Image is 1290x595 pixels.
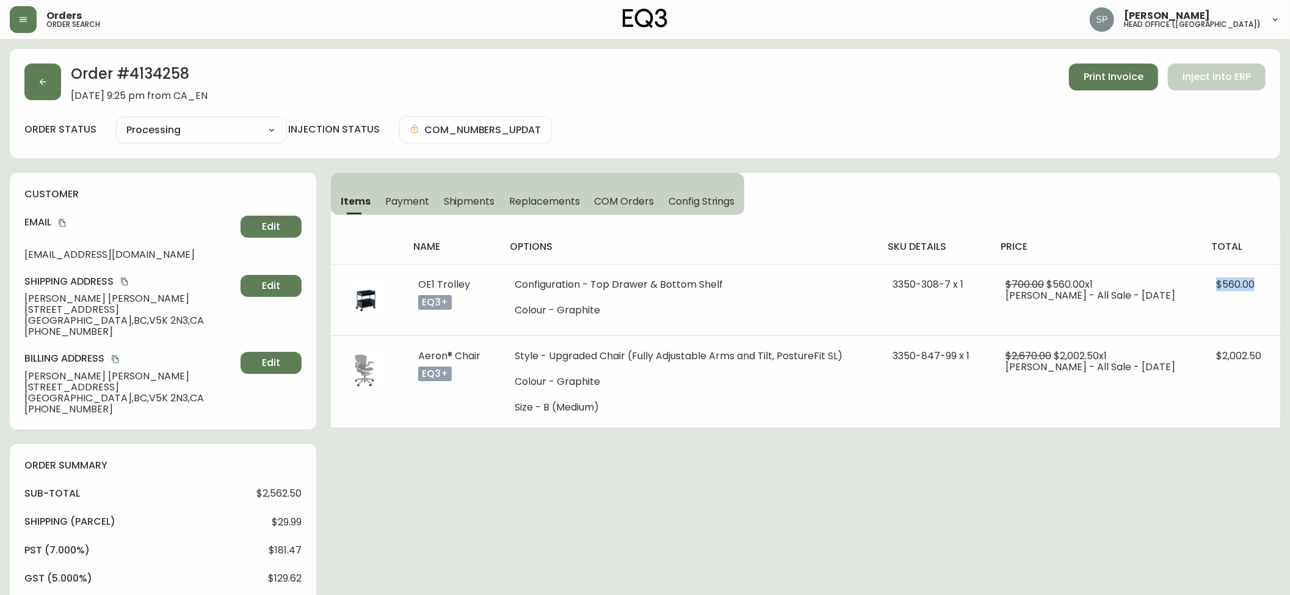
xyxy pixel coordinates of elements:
button: copy [118,276,131,288]
span: Payment [385,195,429,208]
img: logo [623,9,668,28]
span: Print Invoice [1084,70,1143,84]
h5: head office ([GEOGRAPHIC_DATA]) [1124,21,1261,28]
span: $181.47 [269,545,302,556]
h4: gst (5.000%) [24,572,92,585]
p: eq3+ [418,295,452,310]
span: Edit [262,279,280,293]
button: Edit [241,275,302,297]
span: [PERSON_NAME] [PERSON_NAME] [24,371,236,382]
span: $2,002.50 [1216,349,1261,363]
h2: Order # 4134258 [71,64,208,90]
span: $2,670.00 [1006,349,1051,363]
span: [PERSON_NAME] - All Sale - [DATE] [1006,360,1175,374]
h4: Email [24,216,236,229]
li: Colour - Graphite [515,376,864,387]
span: Orders [46,11,82,21]
h4: total [1211,240,1270,254]
li: Colour - Graphite [515,305,864,316]
span: $700.00 [1006,277,1044,291]
span: Aeron® Chair [418,349,480,363]
span: 3350-308-7 x 1 [893,277,964,291]
h4: order summary [24,459,302,472]
img: 0cb179e7bf3690758a1aaa5f0aafa0b4 [1090,7,1114,32]
button: Print Invoice [1069,64,1158,90]
span: [STREET_ADDRESS] [24,382,236,393]
h4: Billing Address [24,352,236,365]
span: Shipments [444,195,495,208]
h4: price [1001,240,1192,254]
span: [GEOGRAPHIC_DATA] , BC , V5K 2N3 , CA [24,315,236,326]
li: Size - B (Medium) [515,402,864,413]
button: Edit [241,216,302,238]
span: Items [341,195,371,208]
h4: Shipping ( Parcel ) [24,515,115,528]
span: $29.99 [272,517,302,528]
span: Replacements [509,195,579,208]
span: [DATE] 9:25 pm from CA_EN [71,90,208,101]
span: 3350-847-99 x 1 [893,349,970,363]
h4: options [510,240,869,254]
span: OE1 Trolley [418,277,470,291]
span: $2,002.50 x 1 [1054,349,1107,363]
h4: customer [24,188,302,201]
span: $560.00 x 1 [1046,277,1093,291]
span: $2,562.50 [256,488,302,499]
label: order status [24,123,96,136]
span: Config Strings [669,195,734,208]
h4: pst (7.000%) [24,544,90,557]
button: copy [109,353,121,365]
button: Edit [241,352,302,374]
span: $129.62 [268,573,302,584]
span: [PERSON_NAME] - All Sale - [DATE] [1006,288,1175,302]
img: 67163cd8-fb3a-4719-9900-29f54d4dfb9b.jpg [346,279,385,318]
span: [PERSON_NAME] [1124,11,1210,21]
span: [PHONE_NUMBER] [24,326,236,337]
button: copy [56,217,68,229]
p: eq3+ [418,367,452,381]
span: [EMAIL_ADDRESS][DOMAIN_NAME] [24,249,236,260]
h4: sub-total [24,487,80,500]
span: [PHONE_NUMBER] [24,404,236,415]
span: [PERSON_NAME] [PERSON_NAME] [24,293,236,304]
span: COM Orders [595,195,654,208]
span: Edit [262,220,280,233]
li: Configuration - Top Drawer & Bottom Shelf [515,279,864,290]
h4: injection status [288,123,380,136]
img: 0822fe5a-213f-45c7-b14c-cef6ebddc79fOptional[Aeron-2023-LPs_0005_850-00.jpg].jpg [346,351,385,390]
span: Edit [262,356,280,370]
span: $560.00 [1216,277,1255,291]
h5: order search [46,21,100,28]
h4: name [413,240,491,254]
li: Style - Upgraded Chair (Fully Adjustable Arms and Tilt, PostureFit SL) [515,351,864,362]
h4: Shipping Address [24,275,236,288]
span: [STREET_ADDRESS] [24,304,236,315]
span: [GEOGRAPHIC_DATA] , BC , V5K 2N3 , CA [24,393,236,404]
h4: sku details [888,240,981,254]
